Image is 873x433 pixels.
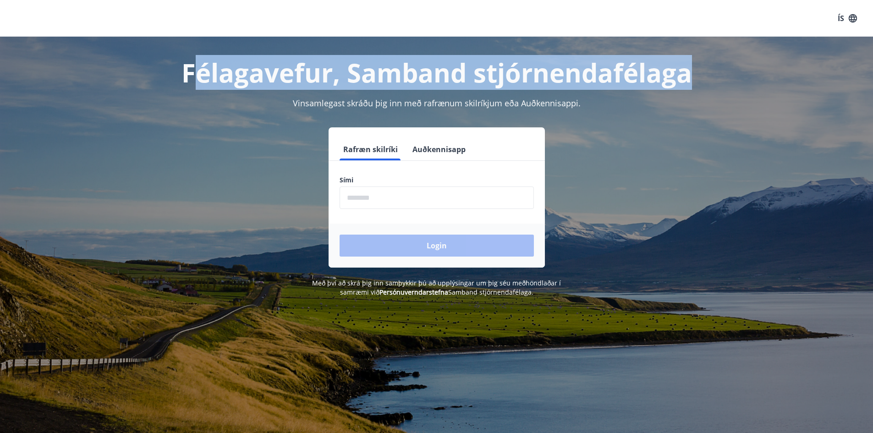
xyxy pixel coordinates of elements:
[118,55,756,90] h1: Félagavefur, Samband stjórnendafélaga
[409,138,469,160] button: Auðkennisapp
[312,279,561,296] span: Með því að skrá þig inn samþykkir þú að upplýsingar um þig séu meðhöndlaðar í samræmi við Samband...
[340,138,401,160] button: Rafræn skilríki
[293,98,581,109] span: Vinsamlegast skráðu þig inn með rafrænum skilríkjum eða Auðkennisappi.
[379,288,448,296] a: Persónuverndarstefna
[340,175,534,185] label: Sími
[833,10,862,27] button: ÍS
